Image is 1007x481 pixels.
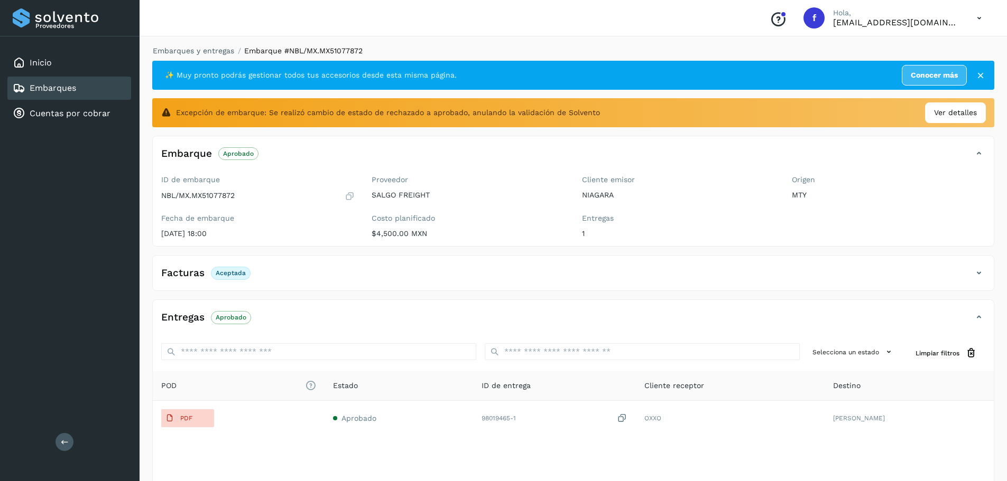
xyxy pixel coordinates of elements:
[152,45,994,56] nav: breadcrumb
[582,229,775,238] p: 1
[792,191,985,200] p: MTY
[934,107,977,118] span: Ver detalles
[153,46,234,55] a: Embarques y entregas
[176,107,600,118] span: Excepción de embarque: Se realizó cambio de estado de rechazado a aprobado, anulando la validació...
[165,70,457,81] span: ✨ Muy pronto podrás gestionar todos tus accesorios desde esta misma página.
[7,102,131,125] div: Cuentas por cobrar
[7,77,131,100] div: Embarques
[223,150,254,157] p: Aprobado
[916,348,959,358] span: Limpiar filtros
[7,51,131,74] div: Inicio
[30,83,76,93] a: Embarques
[244,46,363,55] span: Embarque #NBL/MX.MX51077872
[582,191,775,200] p: NIAGARA
[372,214,565,223] label: Costo planificado
[372,229,565,238] p: $4,500.00 MXN
[161,214,355,223] label: Fecha de embarque
[833,8,960,17] p: Hola,
[582,175,775,184] label: Cliente emisor
[161,175,355,184] label: ID de embarque
[161,380,316,391] span: POD
[792,175,985,184] label: Origen
[216,269,246,277] p: Aceptada
[35,22,127,30] p: Proveedores
[180,414,192,422] p: PDF
[161,191,235,200] p: NBL/MX.MX51077872
[341,414,376,422] span: Aprobado
[907,343,985,363] button: Limpiar filtros
[161,312,205,324] h4: Entregas
[825,401,994,436] td: [PERSON_NAME]
[582,214,775,223] label: Entregas
[161,148,212,160] h4: Embarque
[372,175,565,184] label: Proveedor
[833,380,861,391] span: Destino
[636,401,825,436] td: OXXO
[216,314,246,321] p: Aprobado
[808,343,899,361] button: Selecciona un estado
[333,380,358,391] span: Estado
[902,65,967,86] a: Conocer más
[153,308,994,335] div: EntregasAprobado
[372,191,565,200] p: SALGO FREIGHT
[30,108,110,118] a: Cuentas por cobrar
[161,229,355,238] p: [DATE] 18:00
[482,413,627,424] div: 98019465-1
[644,380,704,391] span: Cliente receptor
[833,17,960,27] p: facturacion@salgofreight.com
[482,380,531,391] span: ID de entrega
[153,145,994,171] div: EmbarqueAprobado
[161,267,205,279] h4: Facturas
[30,58,52,68] a: Inicio
[161,409,214,427] button: PDF
[153,264,994,290] div: FacturasAceptada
